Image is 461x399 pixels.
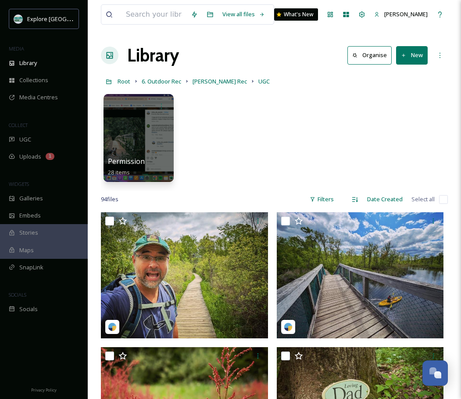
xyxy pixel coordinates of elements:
span: Embeds [19,211,41,220]
a: Organise [347,46,396,64]
span: Library [19,59,37,67]
img: snapsea-logo.png [108,323,117,331]
a: Library [127,42,179,69]
span: UGC [19,135,31,144]
img: citrusmilo-18404072863128140.jpeg [277,212,444,338]
span: Media Centres [19,93,58,102]
button: New [396,46,428,64]
span: Explore [GEOGRAPHIC_DATA][PERSON_NAME] [27,15,148,23]
span: SnapLink [19,263,43,272]
span: Uploads [19,152,41,161]
span: Collections [19,76,48,84]
span: Stories [19,229,38,237]
div: Date Created [363,191,407,208]
img: snapsea-logo.png [284,323,293,331]
span: MEDIA [9,45,24,52]
span: Privacy Policy [31,387,57,393]
div: 1 [46,153,54,160]
button: Organise [347,46,392,64]
span: SOCIALS [9,291,26,298]
span: Select all [411,195,435,203]
span: 94 file s [101,195,118,203]
span: Socials [19,305,38,313]
a: What's New [274,8,318,21]
a: Root [118,76,130,87]
a: UGC [258,76,270,87]
input: Search your library [122,5,186,24]
a: [PERSON_NAME] [370,6,432,23]
span: 28 items [108,168,130,176]
div: Filters [305,191,338,208]
span: Maps [19,246,34,254]
a: 6. Outdoor Rec [142,76,181,87]
a: Permission28 items [108,157,145,176]
span: 6. Outdoor Rec [142,77,181,85]
span: Permission [108,156,145,166]
span: [PERSON_NAME] [384,10,428,18]
span: Root [118,77,130,85]
span: Galleries [19,194,43,203]
span: UGC [258,77,270,85]
a: View all files [218,6,269,23]
button: Open Chat [422,360,448,386]
span: COLLECT [9,122,28,128]
span: [PERSON_NAME] Rec [193,77,247,85]
img: 67e7af72-b6c8-455a-acf8-98e6fe1b68aa.avif [14,15,23,23]
span: WIDGETS [9,181,29,187]
a: Privacy Policy [31,384,57,395]
a: [PERSON_NAME] Rec [193,76,247,87]
img: citrusmilo-18069009811986186.jpeg [101,212,268,338]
